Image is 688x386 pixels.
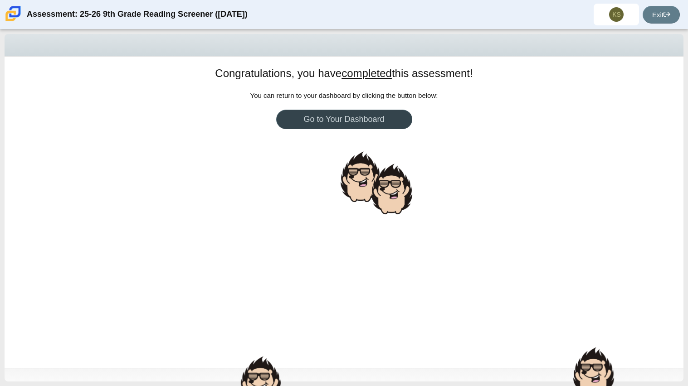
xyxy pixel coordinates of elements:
span: You can return to your dashboard by clicking the button below: [250,92,438,99]
u: completed [342,67,392,79]
img: Carmen School of Science & Technology [4,4,23,23]
div: Assessment: 25-26 9th Grade Reading Screener ([DATE]) [27,4,248,25]
a: Go to Your Dashboard [276,110,412,129]
span: KS [612,11,621,18]
h1: Congratulations, you have this assessment! [215,66,473,81]
a: Carmen School of Science & Technology [4,17,23,24]
a: Exit [643,6,680,24]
